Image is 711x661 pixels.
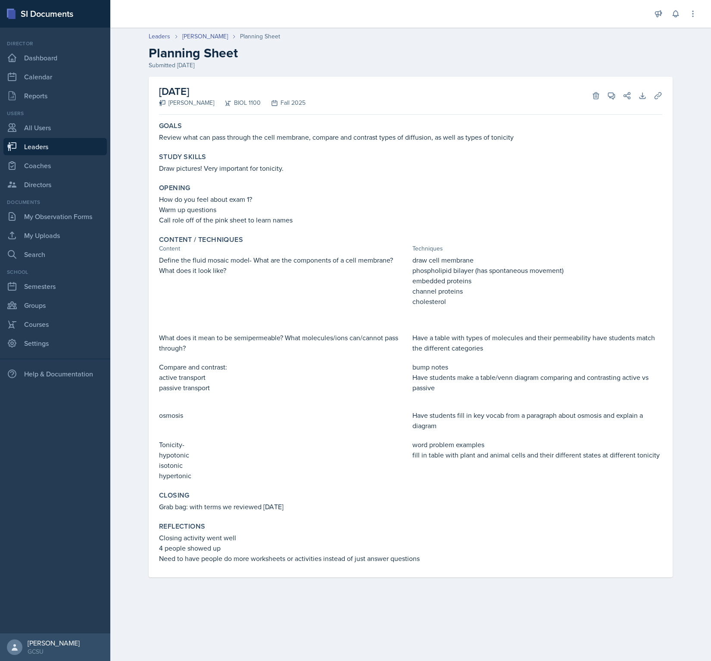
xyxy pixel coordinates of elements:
[412,286,662,296] p: channel proteins
[159,244,409,253] div: Content
[159,235,243,244] label: Content / Techniques
[3,49,107,66] a: Dashboard
[412,332,662,353] p: Have a table with types of molecules and their permeability have students match the different cat...
[159,255,409,265] p: Define the fluid mosaic model- What are the components of a cell membrane?
[149,61,673,70] div: Submitted [DATE]
[214,98,261,107] div: BIOL 1100
[159,491,190,500] label: Closing
[3,176,107,193] a: Directors
[240,32,280,41] div: Planning Sheet
[412,276,662,286] p: embedded proteins
[159,410,409,420] p: osmosis
[159,470,409,481] p: hypertonic
[3,365,107,382] div: Help & Documentation
[3,40,107,47] div: Director
[3,268,107,276] div: School
[159,372,409,382] p: active transport
[412,439,662,450] p: word problem examples
[159,382,409,393] p: passive transport
[412,410,662,431] p: Have students fill in key vocab from a paragraph about osmosis and explain a diagram
[159,194,662,204] p: How do you feel about exam 1?
[149,32,170,41] a: Leaders
[159,501,662,512] p: Grab bag: with terms we reviewed [DATE]
[159,98,214,107] div: [PERSON_NAME]
[3,68,107,85] a: Calendar
[159,184,190,192] label: Opening
[3,138,107,155] a: Leaders
[159,460,409,470] p: isotonic
[412,265,662,276] p: phospholipid bilayer (has spontaneous movement)
[3,119,107,136] a: All Users
[159,84,306,99] h2: [DATE]
[159,122,182,130] label: Goals
[159,215,662,225] p: Call role off of the pink sheet to learn names
[3,297,107,314] a: Groups
[412,296,662,307] p: cholesterol
[182,32,228,41] a: [PERSON_NAME]
[412,372,662,393] p: Have students make a table/venn diagram comparing and contrasting active vs passive
[159,265,409,276] p: What does it look like?
[3,208,107,225] a: My Observation Forms
[3,335,107,352] a: Settings
[159,204,662,215] p: Warm up questions
[149,45,673,61] h2: Planning Sheet
[159,163,662,173] p: Draw pictures! Very important for tonicity.
[159,533,662,543] p: Closing activity went well
[3,227,107,244] a: My Uploads
[412,255,662,265] p: draw cell membrane
[3,198,107,206] div: Documents
[412,244,662,253] div: Techniques
[159,553,662,564] p: Need to have people do more worksheets or activities instead of just answer questions
[159,439,409,450] p: Tonicity-
[3,316,107,333] a: Courses
[3,110,107,117] div: Users
[159,153,206,161] label: Study Skills
[159,362,409,372] p: Compare and contrast:
[159,132,662,142] p: Review what can pass through the cell membrane, compare and contrast types of diffusion, as well ...
[3,157,107,174] a: Coaches
[28,647,80,656] div: GCSU
[412,450,662,460] p: fill in table with plant and animal cells and their different states at different tonicity
[3,87,107,104] a: Reports
[3,278,107,295] a: Semesters
[159,543,662,553] p: 4 people showed up
[261,98,306,107] div: Fall 2025
[159,332,409,353] p: What does it mean to be semipermeable? What molecules/ions can/cannot pass through?
[159,450,409,460] p: hypotonic
[412,362,662,372] p: bump notes
[28,639,80,647] div: [PERSON_NAME]
[159,522,205,531] label: Reflections
[3,246,107,263] a: Search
